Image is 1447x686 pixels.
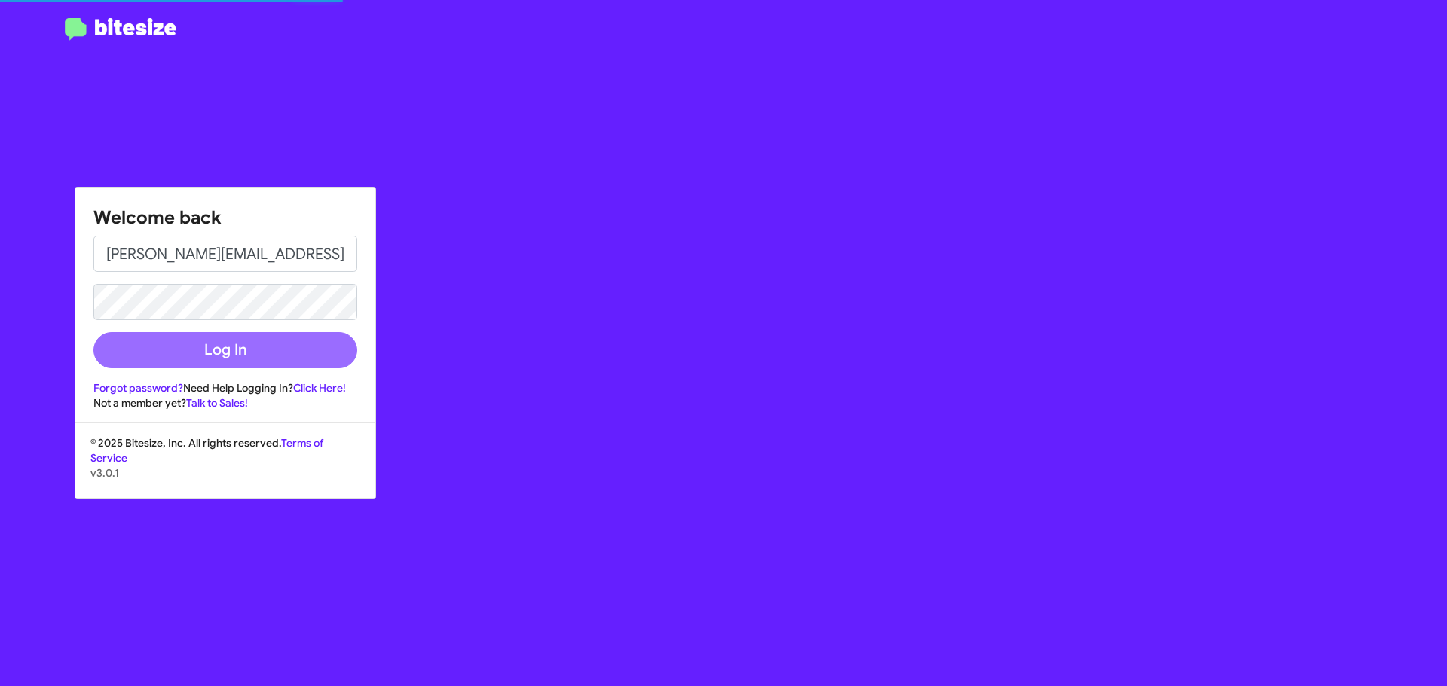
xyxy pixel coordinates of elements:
[75,435,375,498] div: © 2025 Bitesize, Inc. All rights reserved.
[93,332,357,368] button: Log In
[93,380,357,395] div: Need Help Logging In?
[93,206,357,230] h1: Welcome back
[93,395,357,410] div: Not a member yet?
[186,396,248,410] a: Talk to Sales!
[93,381,183,395] a: Forgot password?
[90,465,360,480] p: v3.0.1
[293,381,346,395] a: Click Here!
[93,236,357,272] input: Email address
